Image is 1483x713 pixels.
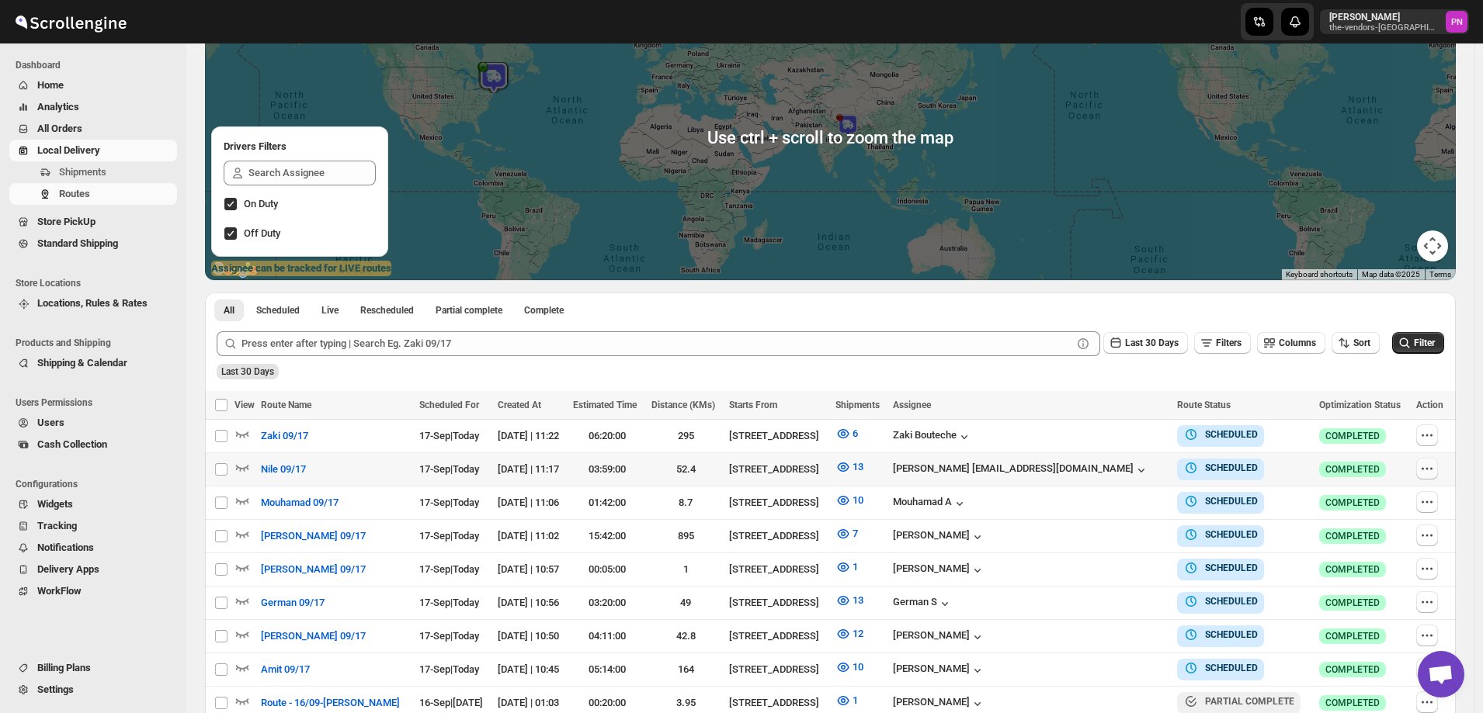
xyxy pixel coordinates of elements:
a: Terms (opens in new tab) [1429,270,1451,279]
span: Configurations [16,478,179,490]
div: [STREET_ADDRESS] [729,595,826,611]
span: [PERSON_NAME] 09/17 [261,528,366,544]
button: 1 [826,555,867,580]
button: SCHEDULED [1183,594,1258,609]
span: Local Delivery [37,144,100,156]
button: [PERSON_NAME] [893,529,985,545]
button: 10 [826,655,873,680]
span: COMPLETED [1325,430,1380,442]
button: Shipping & Calendar [9,352,177,374]
b: SCHEDULED [1205,596,1258,607]
span: Zaki 09/17 [261,428,308,444]
button: Settings [9,679,177,701]
button: 12 [826,621,873,646]
span: 17-Sep | Today [419,463,479,475]
button: WorkFlow [9,580,177,602]
div: 06:20:00 [573,428,642,444]
span: 7 [853,528,858,539]
button: Shipments [9,161,177,183]
h2: Drivers Filters [224,139,376,154]
span: COMPLETED [1325,497,1380,509]
span: 17-Sep | Today [419,430,479,441]
div: 164 [651,662,721,677]
button: Billing Plans [9,657,177,679]
span: Sort [1353,337,1370,348]
div: [DATE] | 10:57 [498,562,564,577]
div: 42.8 [651,628,721,644]
div: [STREET_ADDRESS] [729,695,826,711]
button: SCHEDULED [1183,627,1258,642]
span: Scheduled For [419,400,479,410]
button: User menu [1320,9,1469,34]
button: [PERSON_NAME] 09/17 [252,524,375,549]
span: Optimization Status [1319,400,1401,410]
div: 1 [651,562,721,577]
span: [PERSON_NAME] 09/17 [261,562,366,577]
span: Shipments [835,400,880,410]
button: German 09/17 [252,590,334,615]
span: 17-Sep | Today [419,530,479,542]
span: 12 [853,628,863,639]
span: 17-Sep | Today [419,497,479,508]
text: PN [1451,17,1463,27]
p: [PERSON_NAME] [1329,11,1440,23]
button: Cash Collection [9,434,177,455]
div: [STREET_ADDRESS] [729,562,826,577]
button: [PERSON_NAME] 09/17 [252,624,375,649]
button: [PERSON_NAME] [893,696,985,711]
div: [PERSON_NAME] [893,562,985,578]
div: [DATE] | 10:50 [498,628,564,644]
span: Estimated Time [573,400,637,410]
div: Zaki Bouteche [893,429,972,445]
button: [PERSON_NAME] [893,629,985,645]
div: [DATE] | 01:03 [498,695,564,711]
span: Settings [37,684,74,695]
button: Keyboard shortcuts [1286,269,1353,280]
img: Google [209,260,260,280]
div: [DATE] | 11:22 [498,428,564,444]
span: Dashboard [16,59,179,71]
button: [PERSON_NAME] [EMAIL_ADDRESS][DOMAIN_NAME] [893,462,1149,478]
button: Locations, Rules & Rates [9,292,177,314]
p: the-vendors-[GEOGRAPHIC_DATA] [1329,23,1440,33]
span: COMPLETED [1325,597,1380,609]
button: Mouhamad A [893,496,967,511]
span: Billing Plans [37,662,91,673]
span: COMPLETED [1325,463,1380,476]
div: 00:05:00 [573,562,642,577]
span: Standard Shipping [37,237,118,249]
span: View [234,400,255,410]
button: Columns [1257,332,1325,354]
span: COMPLETED [1325,530,1380,542]
span: 17-Sep | Today [419,663,479,675]
span: 10 [853,494,863,506]
span: 6 [853,427,858,439]
span: Route - 16/09-[PERSON_NAME] [261,695,400,711]
span: Mouhamad 09/17 [261,495,339,511]
b: SCHEDULED [1205,462,1258,473]
span: Users [37,417,64,428]
button: 13 [826,588,873,613]
button: Zaki 09/17 [252,424,318,448]
span: On Duty [244,198,278,209]
div: [PERSON_NAME] [893,663,985,678]
div: 04:11:00 [573,628,642,644]
div: [STREET_ADDRESS] [729,662,826,677]
span: All [224,304,234,317]
span: 1 [853,561,858,573]
span: Nile 09/17 [261,462,306,477]
div: [STREET_ADDRESS] [729,428,826,444]
span: Routes [59,188,90,199]
button: 1 [826,688,867,713]
div: 00:20:00 [573,695,642,711]
div: [STREET_ADDRESS] [729,462,826,477]
span: Starts From [729,400,777,410]
button: All routes [214,299,244,321]
button: Filter [1392,332,1444,354]
span: COMPLETED [1325,630,1380,642]
span: Delivery Apps [37,563,99,575]
button: Nile 09/17 [252,457,315,482]
span: 13 [853,594,863,606]
span: 17-Sep | Today [419,630,479,642]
